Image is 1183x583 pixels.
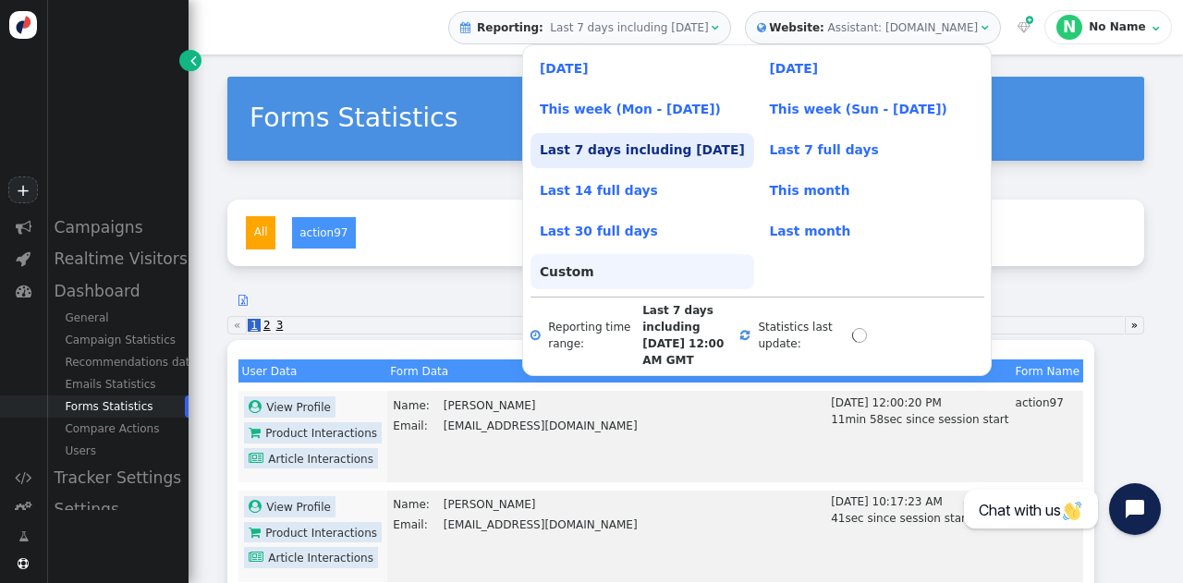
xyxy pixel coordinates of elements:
div: Campaigns [46,212,189,243]
div: Statistics last update: [758,319,847,352]
span:  [757,19,766,36]
b: Last 7 days including [DATE] 12:00 AM GMT [642,302,731,369]
div: 41sec since session start [831,510,1008,527]
img: logo-icon.svg [9,11,37,39]
a: Last month [760,213,983,249]
span:  [249,426,265,439]
div: Tracker Settings [46,462,189,493]
span:  [16,219,31,235]
span: 2 [261,319,274,332]
span:  [249,551,268,564]
span:  [15,469,31,485]
span:  [15,501,31,516]
a: [DATE] [531,52,754,87]
td: Email: [392,417,440,435]
div: N [1056,15,1081,40]
span: 1 [248,319,261,332]
b: Website: [766,19,828,36]
div: [DATE] 12:00:20 PM [831,395,1008,411]
span:  [982,22,989,33]
li: action97 [291,216,357,250]
td: Name: [392,396,440,415]
a: Article Interactions [244,448,378,469]
div: Campaign Statistics [46,329,189,351]
span:  [249,452,268,465]
div: Users [46,440,189,462]
div: [DATE] 10:17:23 AM [831,493,1008,510]
a: » [1125,316,1144,334]
div: General [46,307,189,329]
span:  [1018,22,1031,33]
a: + [8,176,37,203]
div: Forms Statistics [46,395,189,418]
span:  [16,283,31,298]
div: Reporting time range: [548,319,637,352]
div: Forms Statistics [250,99,1122,139]
a: « [227,316,247,334]
span:  [249,500,266,513]
span:  [18,558,29,569]
a: Product Interactions [244,522,382,543]
div: No Name [1089,20,1149,33]
div: Assistant: [DOMAIN_NAME] [827,19,978,36]
span:  [16,250,30,266]
span:  [18,528,29,545]
th: Form Name [1012,359,1083,383]
span: Last 7 days including [DATE] [550,21,708,34]
span: 3 [274,319,287,332]
span:  [238,295,248,306]
span:  [460,22,470,33]
td: [PERSON_NAME] [443,495,639,514]
a: This week (Sun - [DATE]) [760,92,983,128]
li: All [246,216,275,250]
div: Dashboard [46,275,189,307]
a: View Profile [244,496,335,517]
span:  [249,400,266,413]
a:  [227,286,259,315]
a: Custom [531,254,754,289]
span:  [249,526,265,539]
td: [EMAIL_ADDRESS][DOMAIN_NAME] [443,516,639,534]
a: This week (Mon - [DATE]) [531,92,754,128]
span:  [1026,14,1033,27]
th: Form Data [387,359,828,383]
div: Realtime Visitors [46,243,189,274]
a: Product Interactions [244,422,382,443]
td: action97 [1012,491,1083,582]
td: [EMAIL_ADDRESS][DOMAIN_NAME] [443,417,639,435]
td: [PERSON_NAME] [443,396,639,415]
div: Settings [46,493,189,525]
a:  [179,50,201,71]
div: Compare Actions [46,418,189,440]
th: User Data [238,359,387,383]
span:  [1153,23,1160,34]
b: Reporting: [473,21,546,34]
span:  [190,53,196,69]
a: Last 7 days including [DATE] [531,133,754,168]
span:  [740,327,750,344]
a: Last 30 full days [531,213,754,249]
div: 11min 58sec since session start [831,411,1008,428]
a: Last 7 full days [760,133,983,168]
a: Last 14 full days [531,174,754,209]
a: Article Interactions [244,547,378,568]
a: View Profile [244,396,335,418]
td: Email: [392,516,440,534]
a: [DATE] [760,52,983,87]
td: action97 [1012,391,1083,482]
a:  [7,522,40,551]
a: This month [760,174,983,209]
a:   [1014,19,1033,36]
span:  [531,327,540,344]
span:  [712,22,719,33]
div: Recommendations data [46,351,189,373]
td: Name: [392,495,440,514]
div: Emails Statistics [46,373,189,395]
